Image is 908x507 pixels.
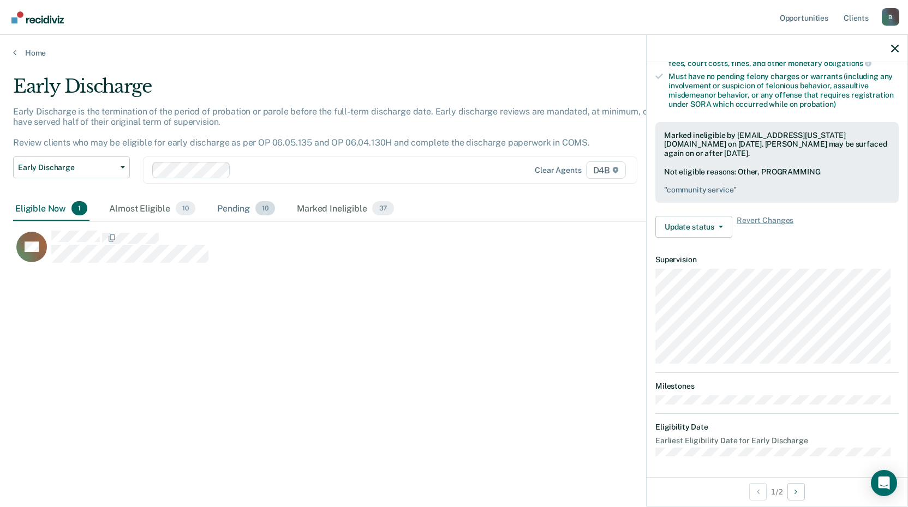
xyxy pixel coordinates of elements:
[787,483,805,500] button: Next Opportunity
[668,72,899,108] div: Must have no pending felony charges or warrants (including any involvement or suspicion of feloni...
[882,8,899,26] div: B
[799,100,836,108] span: probation)
[11,11,64,23] img: Recidiviz
[882,8,899,26] button: Profile dropdown button
[255,201,275,215] span: 10
[737,216,793,238] span: Revert Changes
[13,106,691,148] p: Early Discharge is the termination of the period of probation or parole before the full-term disc...
[664,167,890,195] div: Not eligible reasons: Other, PROGRAMMING
[664,185,890,195] pre: " community service "
[586,161,626,179] span: D4B
[13,197,89,221] div: Eligible Now
[824,59,871,68] span: obligations
[13,230,785,274] div: CaseloadOpportunityCell-0830403
[647,477,907,506] div: 1 / 2
[749,483,767,500] button: Previous Opportunity
[655,255,899,264] dt: Supervision
[372,201,393,215] span: 37
[295,197,396,221] div: Marked Ineligible
[871,470,897,496] div: Open Intercom Messenger
[107,197,198,221] div: Almost Eligible
[13,48,895,58] a: Home
[13,75,694,106] div: Early Discharge
[655,216,732,238] button: Update status
[655,436,899,445] dt: Earliest Eligibility Date for Early Discharge
[176,201,195,215] span: 10
[535,166,581,175] div: Clear agents
[655,382,899,391] dt: Milestones
[664,131,890,158] div: Marked ineligible by [EMAIL_ADDRESS][US_STATE][DOMAIN_NAME] on [DATE]. [PERSON_NAME] may be surfa...
[655,422,899,432] dt: Eligibility Date
[18,163,116,172] span: Early Discharge
[71,201,87,215] span: 1
[215,197,277,221] div: Pending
